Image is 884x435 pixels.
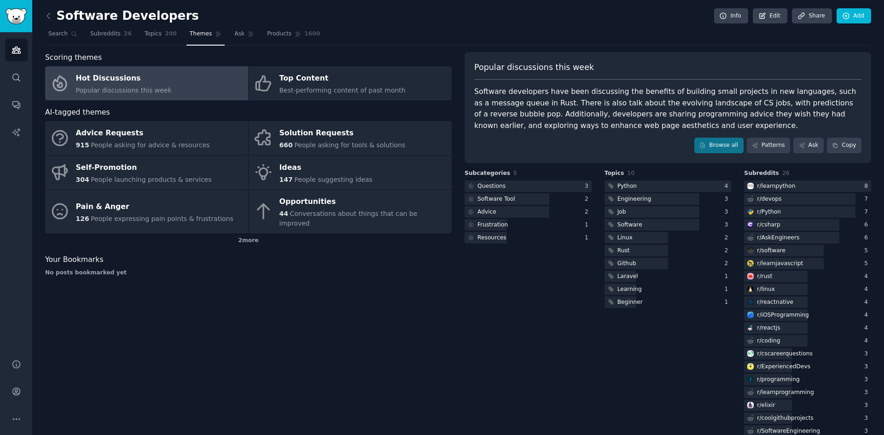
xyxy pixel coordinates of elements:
img: GummySearch logo [6,8,27,24]
a: Search [45,27,81,46]
img: Python [747,209,754,215]
div: r/ cscareerquestions [757,350,813,358]
img: rust [747,273,754,279]
div: Beginner [617,298,643,307]
a: Pain & Anger126People expressing pain points & frustrations [45,190,248,233]
div: r/ coding [757,337,780,345]
div: Pain & Anger [76,199,233,214]
a: Laravel1 [605,271,732,282]
span: 10 [627,170,634,176]
div: Self-Promotion [76,160,212,175]
div: r/ reactjs [757,324,780,332]
div: Python [617,182,637,191]
div: Job [617,208,626,216]
span: Subreddits [90,30,121,38]
a: Themes [186,27,225,46]
a: Job3 [605,206,732,218]
a: Advice2 [465,206,592,218]
span: Topics [145,30,162,38]
div: 1 [725,273,732,281]
a: csharpr/csharp6 [744,219,871,231]
div: r/ devops [757,195,781,203]
span: 26 [124,30,132,38]
div: 2 [585,195,592,203]
img: cscareerquestions [747,350,754,357]
a: programmingr/programming3 [744,374,871,385]
a: Beginner1 [605,296,732,308]
div: Advice [477,208,496,216]
div: r/ learnjavascript [757,260,803,268]
span: Best-performing content of past month [279,87,406,94]
div: 6 [864,234,871,242]
span: 5 [513,170,517,176]
a: Pythonr/Python7 [744,206,871,218]
img: ExperiencedDevs [747,363,754,370]
span: Products [267,30,291,38]
a: learnjavascriptr/learnjavascript5 [744,258,871,269]
a: Edit [753,8,787,24]
div: Software Tool [477,195,515,203]
div: Solution Requests [279,126,406,141]
div: r/ iOSProgramming [757,311,809,319]
span: Subreddits [744,169,779,178]
a: Browse all [694,138,744,153]
div: Opportunities [279,195,447,209]
span: 126 [76,215,89,222]
span: Topics [605,169,624,178]
div: r/ ExperiencedDevs [757,363,810,371]
a: Advice Requests915People asking for advice & resources [45,121,248,155]
div: r/ Python [757,208,781,216]
div: 2 [725,260,732,268]
span: Search [48,30,68,38]
a: Ask [231,27,257,46]
a: Products1600 [264,27,323,46]
a: Opportunities44Conversations about things that can be improved [249,190,452,233]
div: Rust [617,247,630,255]
a: Solution Requests660People asking for tools & solutions [249,121,452,155]
div: 4 [864,311,871,319]
img: csharp [747,221,754,228]
div: 4 [864,337,871,345]
a: Share [792,8,832,24]
a: Topics200 [141,27,180,46]
a: r/coding4 [744,335,871,347]
div: 2 [585,208,592,216]
a: softwarer/software5 [744,245,871,256]
a: Questions3 [465,180,592,192]
div: r/ csharp [757,221,780,229]
div: Software [617,221,642,229]
div: 2 [725,247,732,255]
a: Resources1 [465,232,592,244]
div: 3 [864,376,871,384]
span: Your Bookmarks [45,254,104,266]
div: r/ programming [757,376,799,384]
a: iOSProgrammingr/iOSProgramming4 [744,309,871,321]
div: 7 [864,208,871,216]
a: reactjsr/reactjs4 [744,322,871,334]
a: r/devops7 [744,193,871,205]
div: 4 [864,324,871,332]
div: r/ learnprogramming [757,389,814,397]
a: Software3 [605,219,732,231]
div: r/ elixir [757,401,775,410]
h2: Software Developers [45,9,199,23]
div: 2 [725,234,732,242]
span: 660 [279,141,293,149]
div: 6 [864,221,871,229]
div: Top Content [279,71,406,86]
div: r/ coolgithubprojects [757,414,813,423]
span: AI-tagged themes [45,107,110,118]
span: Themes [190,30,212,38]
a: Subreddits26 [87,27,135,46]
div: 3 [585,182,592,191]
span: Scoring themes [45,52,102,64]
a: Github2 [605,258,732,269]
span: Subcategories [465,169,510,178]
a: Info [714,8,748,24]
span: 44 [279,210,288,217]
div: Frustration [477,221,508,229]
div: 4 [864,298,871,307]
a: Engineering3 [605,193,732,205]
div: 1 [725,285,732,294]
span: 147 [279,176,293,183]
